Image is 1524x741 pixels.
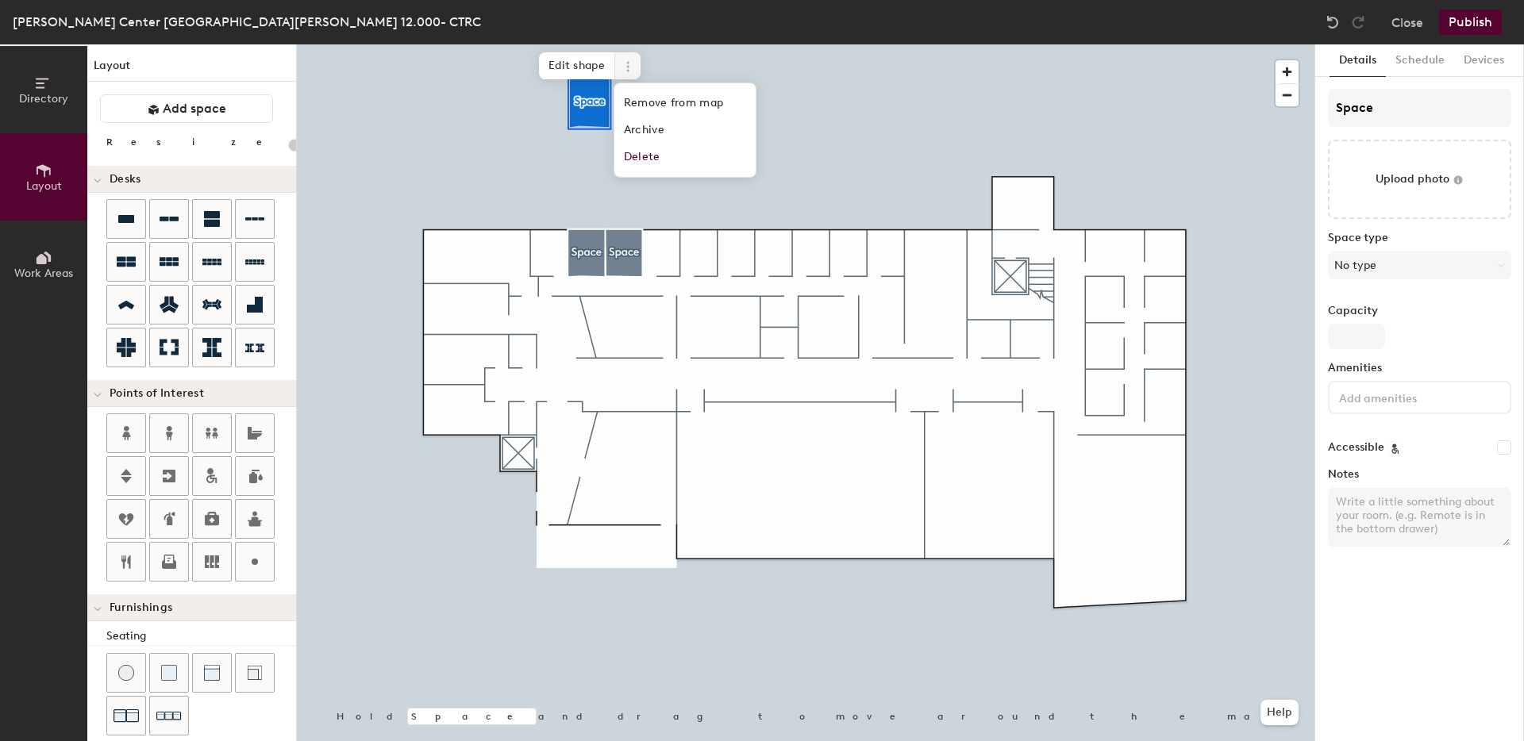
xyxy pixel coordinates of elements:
[1328,468,1511,481] label: Notes
[614,117,756,144] span: Archive
[1330,44,1386,77] button: Details
[1328,305,1511,317] label: Capacity
[161,665,177,681] img: Cushion
[539,52,615,79] span: Edit shape
[614,90,756,117] span: Remove from map
[156,704,182,728] img: Couch (x3)
[14,267,73,280] span: Work Areas
[1328,232,1511,244] label: Space type
[87,57,296,82] h1: Layout
[114,703,139,728] img: Couch (x2)
[118,665,134,681] img: Stool
[1350,14,1366,30] img: Redo
[110,387,204,400] span: Points of Interest
[13,12,481,32] div: [PERSON_NAME] Center [GEOGRAPHIC_DATA][PERSON_NAME] 12.000- CTRC
[1336,387,1479,406] input: Add amenities
[106,136,282,148] div: Resize
[100,94,273,123] button: Add space
[192,653,232,693] button: Couch (middle)
[149,653,189,693] button: Cushion
[19,92,68,106] span: Directory
[1325,14,1341,30] img: Undo
[1328,251,1511,279] button: No type
[235,653,275,693] button: Couch (corner)
[1391,10,1423,35] button: Close
[110,173,140,186] span: Desks
[1386,44,1454,77] button: Schedule
[1454,44,1514,77] button: Devices
[106,653,146,693] button: Stool
[247,665,263,681] img: Couch (corner)
[106,628,296,645] div: Seating
[614,144,756,171] span: Delete
[1260,700,1299,725] button: Help
[163,101,226,117] span: Add space
[1328,362,1511,374] label: Amenities
[106,696,146,735] button: Couch (x2)
[26,179,62,193] span: Layout
[1439,10,1502,35] button: Publish
[110,601,172,614] span: Furnishings
[1328,140,1511,219] button: Upload photo
[204,665,220,681] img: Couch (middle)
[1328,441,1384,454] label: Accessible
[149,696,189,735] button: Couch (x3)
